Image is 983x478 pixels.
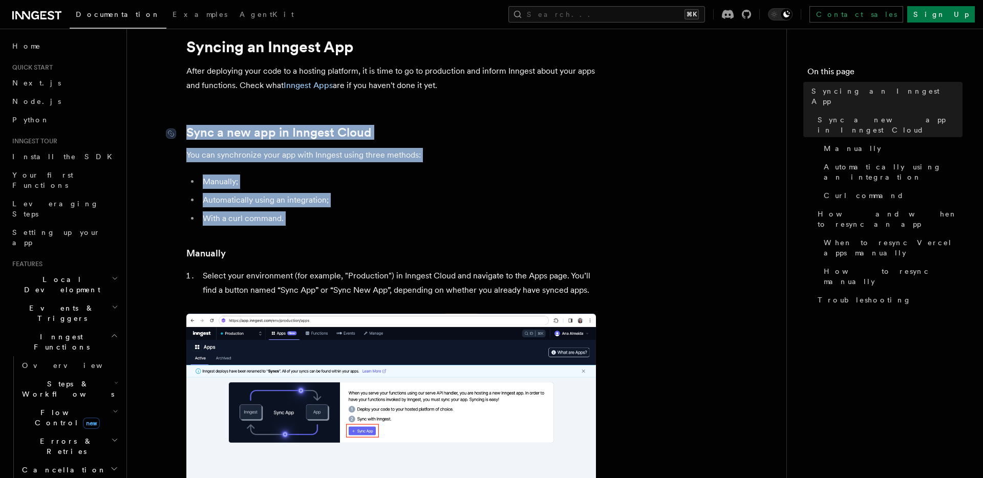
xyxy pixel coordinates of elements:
[8,166,120,194] a: Your first Functions
[18,436,111,457] span: Errors & Retries
[8,147,120,166] a: Install the SDK
[824,162,963,182] span: Automatically using an integration
[186,37,596,56] h1: Syncing an Inngest App
[814,205,963,233] a: How and when to resync an app
[186,246,226,260] a: Manually
[811,86,963,106] span: Syncing an Inngest App
[70,3,166,29] a: Documentation
[8,137,57,145] span: Inngest tour
[8,299,120,328] button: Events & Triggers
[18,375,120,403] button: Steps & Workflows
[18,356,120,375] a: Overview
[166,3,233,28] a: Examples
[820,158,963,186] a: Automatically using an integration
[824,266,963,287] span: How to resync manually
[12,153,118,161] span: Install the SDK
[8,111,120,129] a: Python
[907,6,975,23] a: Sign Up
[233,3,300,28] a: AgentKit
[824,237,963,258] span: When to resync Vercel apps manually
[8,270,120,299] button: Local Development
[818,115,963,135] span: Sync a new app in Inngest Cloud
[809,6,903,23] a: Contact sales
[12,97,61,105] span: Node.js
[12,228,100,247] span: Setting up your app
[8,260,42,268] span: Features
[18,407,113,428] span: Flow Control
[83,418,100,429] span: new
[8,274,112,295] span: Local Development
[820,233,963,262] a: When to resync Vercel apps manually
[8,332,111,352] span: Inngest Functions
[820,139,963,158] a: Manually
[820,262,963,291] a: How to resync manually
[8,223,120,252] a: Setting up your app
[8,63,53,72] span: Quick start
[8,303,112,323] span: Events & Triggers
[12,79,61,87] span: Next.js
[200,269,596,297] li: Select your environment (for example, "Production") in Inngest Cloud and navigate to the Apps pag...
[807,66,963,82] h4: On this page
[8,328,120,356] button: Inngest Functions
[18,432,120,461] button: Errors & Retries
[240,10,294,18] span: AgentKit
[173,10,227,18] span: Examples
[18,465,106,475] span: Cancellation
[685,9,699,19] kbd: ⌘K
[8,92,120,111] a: Node.js
[200,193,596,207] li: Automatically using an integration;
[284,80,333,90] a: Inngest Apps
[200,211,596,226] li: With a curl command.
[768,8,793,20] button: Toggle dark mode
[12,116,50,124] span: Python
[824,190,904,201] span: Curl command
[814,291,963,309] a: Troubleshooting
[22,361,127,370] span: Overview
[200,175,596,189] li: Manually;
[12,41,41,51] span: Home
[186,64,596,93] p: After deploying your code to a hosting platform, it is time to go to production and inform Innges...
[186,148,596,162] p: You can synchronize your app with Inngest using three methods:
[18,379,114,399] span: Steps & Workflows
[8,74,120,92] a: Next.js
[807,82,963,111] a: Syncing an Inngest App
[76,10,160,18] span: Documentation
[820,186,963,205] a: Curl command
[186,125,371,140] a: Sync a new app in Inngest Cloud
[508,6,705,23] button: Search...⌘K
[814,111,963,139] a: Sync a new app in Inngest Cloud
[824,143,881,154] span: Manually
[18,403,120,432] button: Flow Controlnew
[818,209,963,229] span: How and when to resync an app
[8,37,120,55] a: Home
[12,200,99,218] span: Leveraging Steps
[12,171,73,189] span: Your first Functions
[818,295,911,305] span: Troubleshooting
[8,194,120,223] a: Leveraging Steps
